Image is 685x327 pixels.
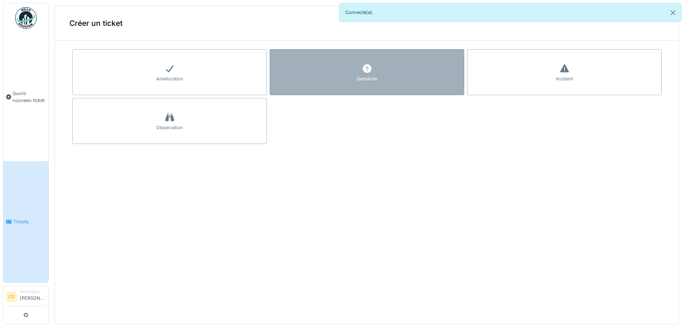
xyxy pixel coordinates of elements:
a: CD Demandeur[PERSON_NAME] [6,289,46,306]
a: Tickets [3,161,49,283]
li: CD [6,291,17,302]
span: Ouvrir nouveau ticket [13,90,46,104]
a: Ouvrir nouveau ticket [3,33,49,161]
div: Connecté(e). [339,3,682,22]
span: Tickets [13,218,46,225]
button: Close [665,3,681,22]
div: Amélioration [156,75,183,82]
div: Demande [357,75,377,82]
img: Badge_color-CXgf-gQk.svg [15,7,37,29]
div: Observation [156,124,183,131]
li: [PERSON_NAME] [20,289,46,304]
div: Demandeur [20,289,46,294]
div: Incident [556,75,573,82]
div: Créer un ticket [55,6,679,41]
